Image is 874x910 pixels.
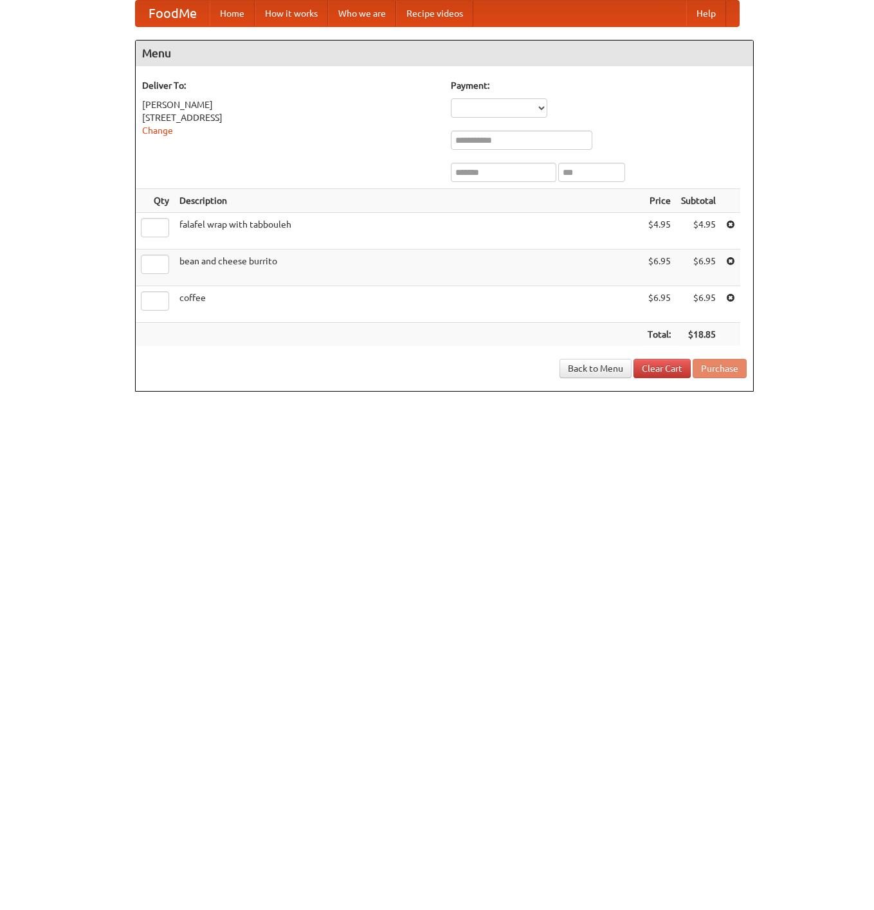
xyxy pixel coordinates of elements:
[210,1,255,26] a: Home
[642,189,676,213] th: Price
[136,189,174,213] th: Qty
[676,250,721,286] td: $6.95
[560,359,632,378] a: Back to Menu
[642,213,676,250] td: $4.95
[142,111,438,124] div: [STREET_ADDRESS]
[693,359,747,378] button: Purchase
[174,189,642,213] th: Description
[174,286,642,323] td: coffee
[396,1,473,26] a: Recipe videos
[451,79,747,92] h5: Payment:
[142,125,173,136] a: Change
[136,41,753,66] h4: Menu
[676,286,721,323] td: $6.95
[676,189,721,213] th: Subtotal
[255,1,328,26] a: How it works
[136,1,210,26] a: FoodMe
[686,1,726,26] a: Help
[642,250,676,286] td: $6.95
[328,1,396,26] a: Who we are
[676,213,721,250] td: $4.95
[174,250,642,286] td: bean and cheese burrito
[676,323,721,347] th: $18.85
[142,79,438,92] h5: Deliver To:
[642,286,676,323] td: $6.95
[142,98,438,111] div: [PERSON_NAME]
[174,213,642,250] td: falafel wrap with tabbouleh
[633,359,691,378] a: Clear Cart
[642,323,676,347] th: Total:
